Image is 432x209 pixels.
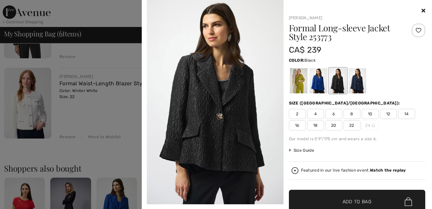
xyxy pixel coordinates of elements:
[372,124,375,127] img: ring-m.svg
[289,24,403,41] h1: Formal Long-sleeve Jacket Style 253773
[289,147,314,153] span: Size Guide
[348,68,366,93] div: Midnight Blue
[344,109,360,119] span: 8
[289,16,323,20] a: [PERSON_NAME]
[344,120,360,130] span: 22
[289,45,322,55] span: CA$ 239
[329,68,346,93] div: Black
[301,168,406,173] div: Featured in our live fashion event.
[325,109,342,119] span: 6
[289,120,306,130] span: 16
[380,109,397,119] span: 12
[15,5,28,11] span: Chat
[362,109,379,119] span: 10
[343,198,372,205] span: Add to Bag
[309,68,327,93] div: Royal Sapphire 163
[289,136,426,142] div: Our model is 5'9"/175 cm and wears a size 6.
[292,167,298,174] img: Watch the replay
[290,68,307,93] div: Fern
[307,109,324,119] span: 4
[362,120,379,130] span: 24
[289,100,402,106] div: Size ([GEOGRAPHIC_DATA]/[GEOGRAPHIC_DATA]):
[289,109,306,119] span: 2
[370,168,406,173] strong: Watch the replay
[289,58,305,63] span: Color:
[405,197,412,206] img: Bag.svg
[325,120,342,130] span: 20
[307,120,324,130] span: 18
[398,109,415,119] span: 14
[304,58,316,63] span: Black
